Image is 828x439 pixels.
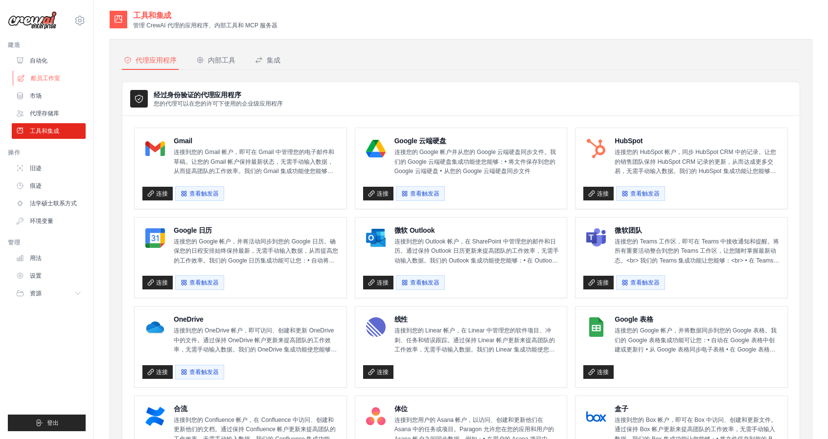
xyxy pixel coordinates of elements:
[396,186,445,201] button: 查看触发器
[156,279,168,286] font: 连接
[136,56,177,64] font: 代理应用程序
[174,405,187,413] font: 合流
[189,279,219,286] font: 查看触发器
[616,186,665,201] button: 查看触发器
[156,369,168,375] font: 连接
[47,419,59,426] font: 登出
[30,272,42,279] font: 设置
[615,315,653,323] font: Google 表格
[31,75,60,82] font: 船员工作室
[597,369,609,375] font: 连接
[366,317,386,337] img: 线性标志
[616,275,665,290] button: 查看触发器
[615,238,779,283] font: 连接您的 Teams 工作区，即可在 Teams 中接收通知和提醒。将所有重要活动整合到您的 Teams 工作区，让您随时掌握最新动态。<br> 我们的 Teams 集成功能让您能够：<br> ...
[30,255,42,262] font: 用法
[174,226,212,234] font: Google 日历
[145,228,165,248] img: Google 日历徽标
[12,106,86,121] a: 代理存储库
[586,317,606,337] img: Google 表格徽标
[12,196,86,211] a: 法学硕士联系方式
[30,128,59,134] font: 工具和集成
[175,275,224,290] button: 查看触发器
[410,190,439,197] font: 查看触发器
[30,165,42,172] font: 旧迹
[615,137,643,145] font: HubSpot
[12,268,86,284] a: 设置
[174,238,338,274] font: 连接您的 Google 帐户，并将活动同步到您的 Google 日历。确保您的日程安排始终保持最新，无需手动输入数据，从而提高您的工作效率。我们的 Google 日历集成功能可让您：• 自动将新...
[30,110,59,117] font: 代理存储库
[377,369,389,375] font: 连接
[174,315,204,323] font: OneDrive
[12,178,86,194] a: 痕迹
[174,149,335,203] font: 连接到您的 Gmail 帐户，即可在 Gmail 中管理您的电子邮件和草稿。让您的 Gmail 帐户保持最新状态，无需手动输入数据，从而提高团队的工作效率。我们的 Gmail 集成功能使您能够：...
[410,279,439,286] font: 查看触发器
[394,149,556,175] font: 连接您的 Google 帐户并从您的 Google 云端硬盘同步文件。我们的 Google 云端硬盘集成功能使您能够：• 将文件保存到您的 Google 云端硬盘 • 从您的 Google 云端...
[12,213,86,229] a: 环境变量
[13,70,87,86] a: 船员工作室
[30,182,42,189] font: 痕迹
[615,149,778,194] font: 连接您的 HubSpot 帐户，同步 HubSpot CRM 中的记录。让您的销售团队保持 HubSpot CRM 记录的更新，从而达成更多交易，无需手动输入数据。我们的 HubSpot 集成功...
[615,405,628,413] font: 盒子
[586,407,606,426] img: 盒子标志
[366,407,386,426] img: Asana 标志
[154,100,283,107] font: 您的代理可以在您的许可下使用的企业级应用程序
[189,190,219,197] font: 查看触发器
[8,42,20,48] font: 建造
[366,228,386,248] img: Microsoft Outlook 徽标
[133,22,277,29] font: 管理 CrewAI 代理的应用程序、内部工具和 MCP 服务器
[377,190,389,197] font: 连接
[630,190,660,197] font: 查看触发器
[8,149,20,156] font: 操作
[122,51,179,70] button: 代理应用程序
[253,51,282,70] button: 集成
[30,218,53,224] font: 环境变量
[175,186,224,201] button: 查看触发器
[208,56,235,64] font: 内部工具
[12,88,86,104] a: 市场
[12,285,86,301] button: 资源
[30,92,42,99] font: 市场
[396,275,445,290] button: 查看触发器
[394,327,555,372] font: 连接到您的 Linear 帐户，在 Linear 中管理您的软件项目、冲刺、任务和错误跟踪。通过保持 Linear 帐户更新来提高团队的工作效率，无需手动输入数据。我们的 Linear 集成功能...
[377,279,389,286] font: 连接
[394,238,559,283] font: 连接到您的 Outlook 帐户，在 SharePoint 中管理您的邮件和日历。通过保持 Outlook 日历更新来提高团队的工作效率，无需手动输入数据。我们的 Outlook 集成功能使您能...
[194,51,237,70] button: 内部工具
[586,228,606,248] img: Microsoft Teams 徽标
[145,139,165,158] img: Gmail 徽标
[133,11,171,20] font: 工具和集成
[394,315,408,323] font: 线性
[394,226,435,234] font: 微软 Outlook
[8,415,86,431] button: 登出
[145,317,165,337] img: OneDrive 徽标
[630,279,660,286] font: 查看触发器
[12,160,86,176] a: 旧迹
[597,190,609,197] font: 连接
[189,369,219,375] font: 查看触发器
[174,137,192,145] font: Gmail
[586,139,606,158] img: HubSpot 徽标
[154,91,241,99] font: 经过身份验证的代理应用程序
[366,139,386,158] img: Google Drive 徽标
[394,137,446,145] font: Google 云端硬盘
[175,365,224,379] button: 查看触发器
[30,290,42,297] font: 资源
[174,327,337,363] font: 连接到您的 OneDrive 帐户，即可访问、创建和更新 OneDrive 中的文件。通过保持 OneDrive 帐户更新来提高团队的工作效率，无需手动输入数据。我们的 OneDrive 集成功...
[267,56,280,64] font: 集成
[394,405,408,413] font: 体位
[30,57,47,64] font: 自动化
[30,200,77,207] font: 法学硕士联系方式
[8,11,57,30] img: 标识
[12,53,86,68] a: 自动化
[156,190,168,197] font: 连接
[615,327,777,363] font: 连接您的 Google 帐户，并将数据同步到您的 Google 表格。我们的 Google 表格集成功能可让您：• 自动在 Google 表格中创建或更新行 • 从 Google 表格同步电子表...
[597,279,609,286] font: 连接
[12,250,86,266] a: 用法
[615,226,642,234] font: 微软团队
[145,407,165,426] img: Confluence 徽标
[8,239,20,246] font: 管理
[12,123,86,139] a: 工具和集成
